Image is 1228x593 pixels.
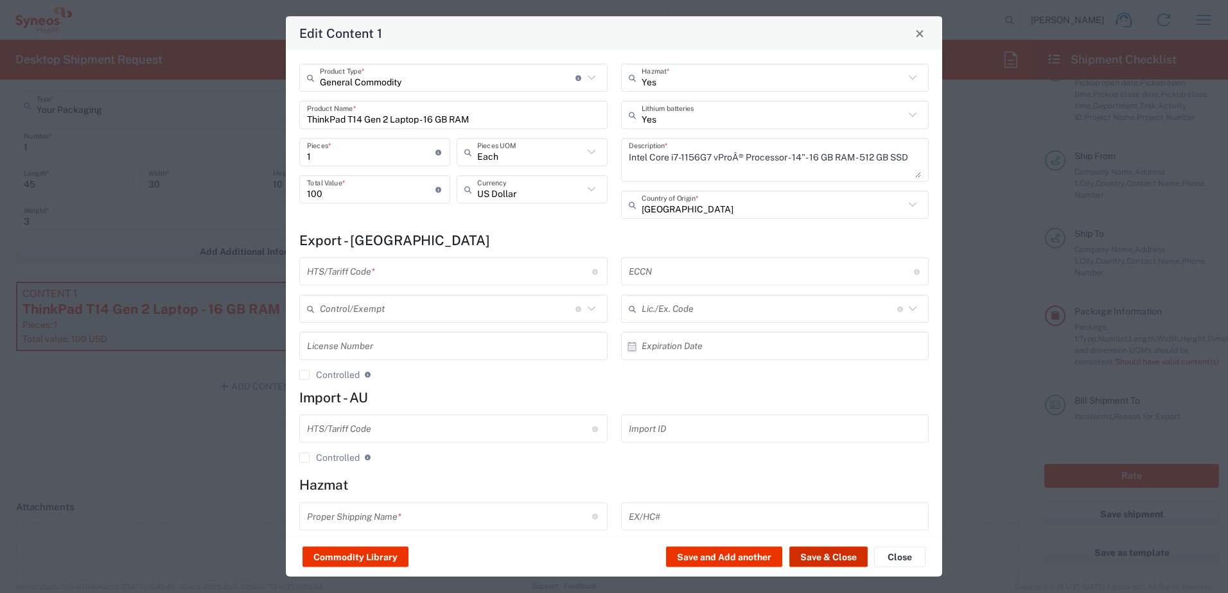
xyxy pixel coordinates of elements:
[299,24,382,42] h4: Edit Content 1
[299,452,360,463] label: Controlled
[911,24,929,42] button: Close
[299,477,929,493] h4: Hazmat
[789,547,868,567] button: Save & Close
[299,390,929,406] h4: Import - AU
[303,547,408,567] button: Commodity Library
[299,370,360,380] label: Controlled
[874,547,925,567] button: Close
[299,232,929,248] h4: Export - [GEOGRAPHIC_DATA]
[666,547,782,567] button: Save and Add another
